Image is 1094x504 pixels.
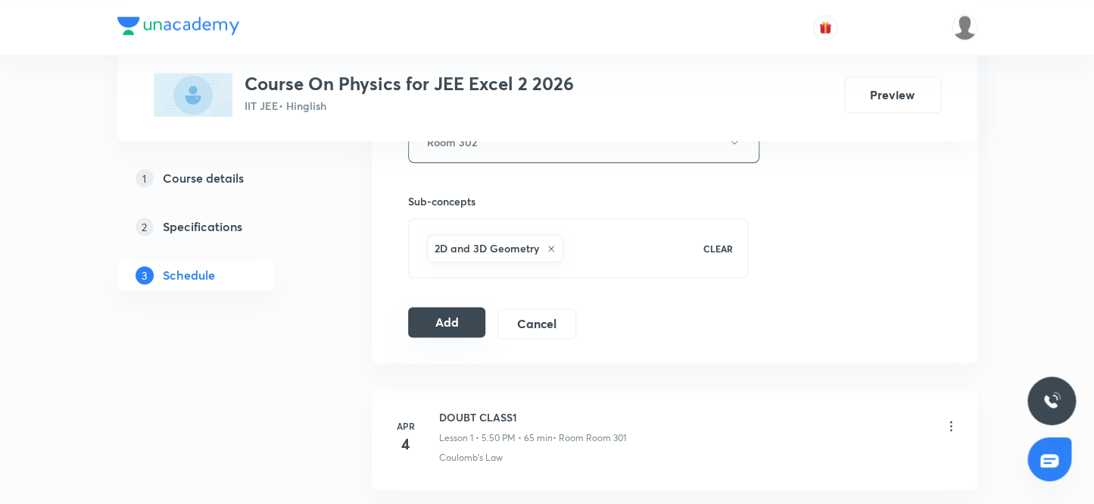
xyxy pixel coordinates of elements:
[245,73,574,95] h3: Course On Physics for JEE Excel 2 2026
[408,121,759,163] button: Room 302
[245,98,574,114] p: IIT JEE • Hinglish
[1043,392,1061,410] img: ttu
[408,193,749,209] h6: Sub-concepts
[117,17,239,39] a: Company Logo
[952,14,977,40] img: Devendra Kumar
[497,308,575,339] button: Cancel
[439,409,626,425] h6: DOUBT CLASS1
[117,17,239,35] img: Company Logo
[435,240,539,256] h6: 2D and 3D Geometry
[391,419,421,433] h6: Apr
[136,266,154,284] p: 3
[703,242,732,255] p: CLEAR
[844,77,941,113] button: Preview
[136,218,154,236] p: 2
[117,163,323,193] a: 1Course details
[553,431,626,445] p: • Room Room 301
[163,169,244,187] h5: Course details
[408,307,486,337] button: Add
[818,20,832,34] img: avatar
[136,169,154,187] p: 1
[154,73,232,117] img: 5AD02EE2-DD76-42A9-BA74-18B17F9E8779_plus.png
[813,15,837,39] button: avatar
[117,211,323,242] a: 2Specifications
[163,218,242,236] h5: Specifications
[439,431,553,445] p: Lesson 1 • 5:50 PM • 65 min
[163,266,215,284] h5: Schedule
[391,433,421,455] h4: 4
[439,451,503,465] p: Coulomb's Law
